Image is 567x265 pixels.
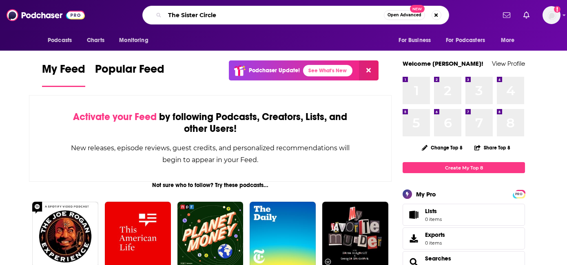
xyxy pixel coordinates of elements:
[29,182,392,189] div: Not sure who to follow? Try these podcasts...
[119,35,148,46] span: Monitoring
[416,190,436,198] div: My Pro
[399,35,431,46] span: For Business
[425,231,445,238] span: Exports
[403,227,525,249] a: Exports
[142,6,449,24] div: Search podcasts, credits, & more...
[417,143,467,153] button: Change Top 8
[554,6,560,13] svg: Add a profile image
[410,5,425,13] span: New
[405,233,422,244] span: Exports
[543,6,560,24] span: Logged in as christina_epic
[113,33,159,48] button: open menu
[425,207,437,215] span: Lists
[543,6,560,24] img: User Profile
[425,207,442,215] span: Lists
[42,62,85,87] a: My Feed
[70,111,350,135] div: by following Podcasts, Creators, Lists, and other Users!
[70,142,350,166] div: New releases, episode reviews, guest credits, and personalized recommendations will begin to appe...
[249,67,300,74] p: Podchaser Update!
[403,162,525,173] a: Create My Top 8
[495,33,525,48] button: open menu
[165,9,384,22] input: Search podcasts, credits, & more...
[543,6,560,24] button: Show profile menu
[7,7,85,23] img: Podchaser - Follow, Share and Rate Podcasts
[425,240,445,246] span: 0 items
[42,62,85,81] span: My Feed
[425,255,451,262] a: Searches
[403,60,483,67] a: Welcome [PERSON_NAME]!
[48,35,72,46] span: Podcasts
[500,8,514,22] a: Show notifications dropdown
[501,35,515,46] span: More
[446,35,485,46] span: For Podcasters
[514,191,524,197] span: PRO
[95,62,164,81] span: Popular Feed
[388,13,421,17] span: Open Advanced
[403,204,525,226] a: Lists
[303,65,352,76] a: See What's New
[474,140,511,156] button: Share Top 8
[73,111,157,123] span: Activate your Feed
[492,60,525,67] a: View Profile
[425,216,442,222] span: 0 items
[82,33,109,48] a: Charts
[42,33,82,48] button: open menu
[520,8,533,22] a: Show notifications dropdown
[95,62,164,87] a: Popular Feed
[384,10,425,20] button: Open AdvancedNew
[405,209,422,220] span: Lists
[514,191,524,197] a: PRO
[87,35,104,46] span: Charts
[393,33,441,48] button: open menu
[441,33,497,48] button: open menu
